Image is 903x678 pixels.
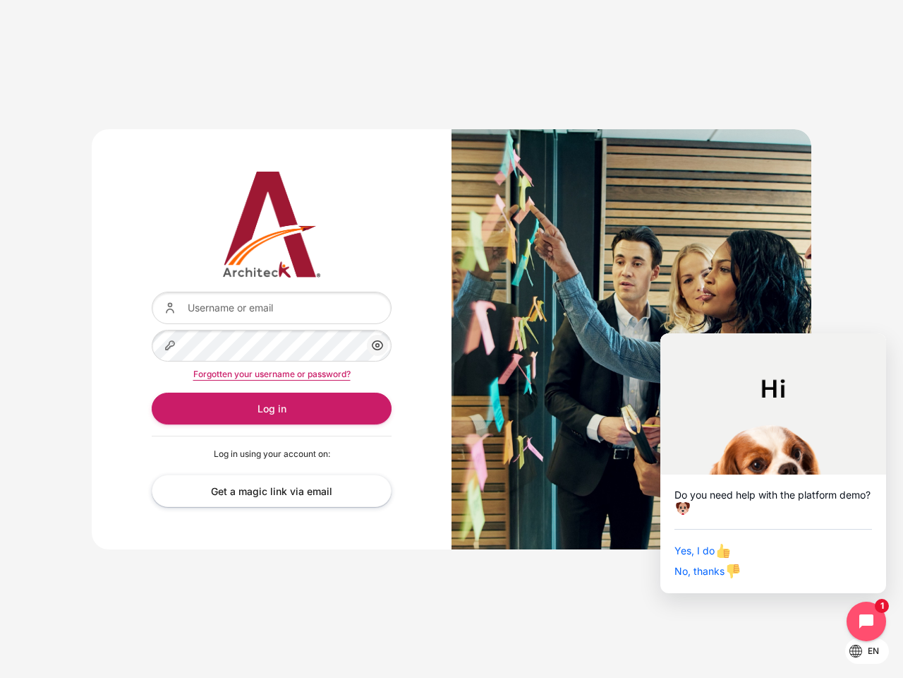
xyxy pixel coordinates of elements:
[152,448,392,460] p: Log in using your account on:
[152,393,392,424] button: Log in
[845,638,889,664] button: Languages
[152,172,392,278] a: Architeck 12 Architeck 12
[152,475,392,506] a: Get a magic link via email
[193,369,351,379] a: Forgotten your username or password?
[868,645,879,658] span: en
[152,292,392,323] input: Username or email
[152,172,392,278] img: Architeck 12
